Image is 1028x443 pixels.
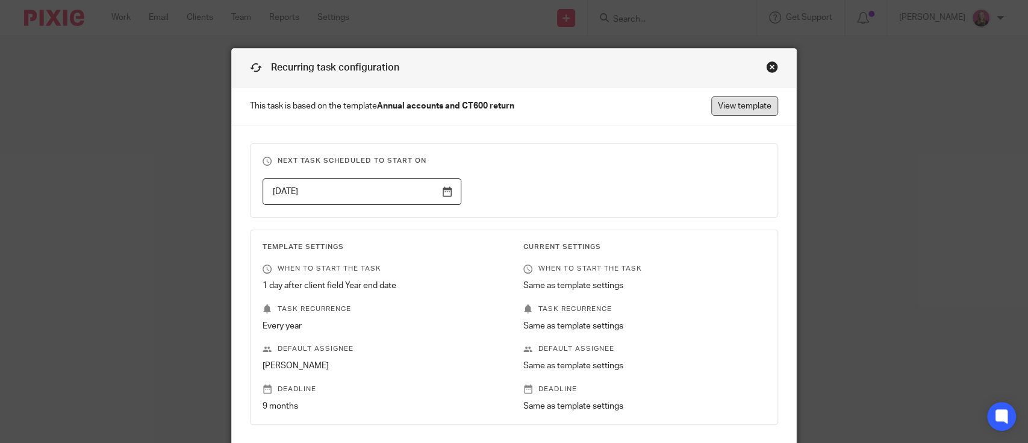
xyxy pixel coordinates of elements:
div: Close this dialog window [766,61,778,73]
p: Same as template settings [523,360,765,372]
p: Same as template settings [523,400,765,412]
h3: Template Settings [263,242,505,252]
strong: Annual accounts and CT600 return [377,102,514,110]
span: This task is based on the template [250,100,514,112]
h3: Next task scheduled to start on [263,156,765,166]
p: Deadline [523,385,765,394]
p: Same as template settings [523,320,765,332]
p: Task recurrence [263,304,505,314]
p: 1 day after client field Year end date [263,280,505,292]
p: [PERSON_NAME] [263,360,505,372]
p: Same as template settings [523,280,765,292]
p: Every year [263,320,505,332]
h1: Recurring task configuration [250,61,399,75]
p: Task recurrence [523,304,765,314]
p: Deadline [263,385,505,394]
p: When to start the task [263,264,505,274]
p: Default assignee [523,344,765,354]
h3: Current Settings [523,242,765,252]
p: 9 months [263,400,505,412]
a: View template [711,96,778,116]
p: Default assignee [263,344,505,354]
p: When to start the task [523,264,765,274]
